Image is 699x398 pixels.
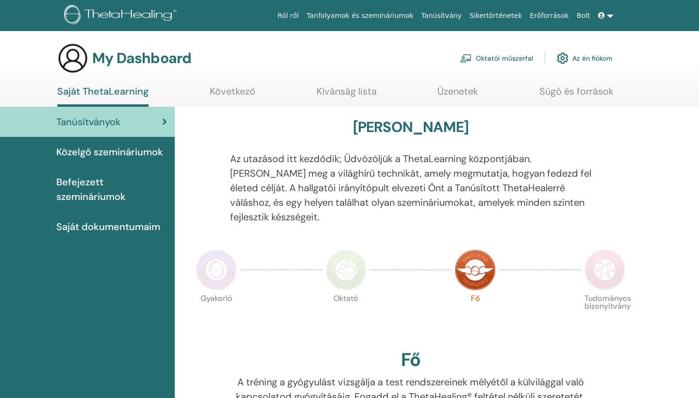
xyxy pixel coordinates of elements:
[466,7,526,25] a: Sikertörténetek
[56,219,160,234] span: Saját dokumentumaim
[274,7,303,25] a: Ról ről
[326,249,366,290] img: Instructor
[196,249,237,290] img: Practitioner
[401,349,421,371] h2: Fő
[64,5,180,27] img: logo.png
[196,295,237,335] p: Gyakorló
[57,85,149,107] a: Saját ThetaLearning
[455,249,496,290] img: Master
[557,50,568,66] img: cog.svg
[584,249,625,290] img: Certificate of Science
[455,295,496,335] p: Fő
[92,50,191,67] h3: My Dashboard
[56,115,121,129] span: Tanúsítványok
[539,85,614,104] a: Súgó és források
[316,85,377,104] a: Kívánság lista
[56,175,167,204] span: Befejezett szemináriumok
[573,7,594,25] a: Bolt
[57,43,88,74] img: generic-user-icon.jpg
[230,151,592,224] p: Az utazásod itt kezdődik; Üdvözöljük a ThetaLearning központjában. [PERSON_NAME] meg a világhírű ...
[326,295,366,335] p: Oktató
[417,7,466,25] a: Tanúsítvány
[526,7,573,25] a: Erőforrások
[353,118,469,136] h3: [PERSON_NAME]
[460,48,533,69] a: Oktatói műszerfal
[56,145,163,159] span: Közelgő szemináriumok
[460,54,472,63] img: chalkboard-teacher.svg
[210,85,255,104] a: Következő
[557,48,613,69] a: Az én fiókom
[437,85,478,104] a: Üzenetek
[584,295,625,335] p: Tudományos bizonyítvány
[303,7,417,25] a: Tanfolyamok és szemináriumok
